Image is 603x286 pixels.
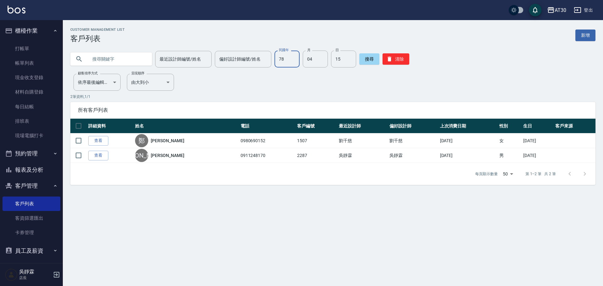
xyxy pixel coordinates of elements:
[337,133,388,148] td: 劉千慈
[335,48,339,52] label: 日
[555,6,566,14] div: AT30
[3,211,60,225] a: 客資篩選匯出
[87,119,133,133] th: 詳細資料
[3,162,60,178] button: 報表及分析
[438,133,498,148] td: [DATE]
[151,138,184,144] a: [PERSON_NAME]
[3,243,60,259] button: 員工及薪資
[296,133,337,148] td: 1507
[8,6,25,13] img: Logo
[525,171,556,177] p: 第 1–2 筆 共 2 筆
[3,41,60,56] a: 打帳單
[19,269,51,275] h5: 吳靜霖
[279,48,289,52] label: 民國年
[498,133,522,148] td: 女
[88,51,147,67] input: 搜尋關鍵字
[78,71,98,76] label: 顧客排序方式
[133,119,239,133] th: 姓名
[70,28,125,32] h2: Customer Management List
[337,119,388,133] th: 最近設計師
[5,268,18,281] img: Person
[500,165,515,182] div: 50
[296,119,337,133] th: 客戶編號
[19,275,51,281] p: 店長
[571,4,595,16] button: 登出
[3,85,60,99] a: 材料自購登錄
[498,119,522,133] th: 性別
[529,4,541,16] button: save
[296,148,337,163] td: 2287
[388,148,438,163] td: 吳靜霖
[151,152,184,159] a: [PERSON_NAME]
[475,171,498,177] p: 每頁顯示數量
[135,134,148,147] div: 鄭
[88,136,108,146] a: 查看
[438,148,498,163] td: [DATE]
[3,23,60,39] button: 櫃檯作業
[337,148,388,163] td: 吳靜霖
[522,133,554,148] td: [DATE]
[522,148,554,163] td: [DATE]
[438,119,498,133] th: 上次消費日期
[239,148,296,163] td: 0911248170
[3,128,60,143] a: 現場電腦打卡
[3,145,60,162] button: 預約管理
[3,178,60,194] button: 客戶管理
[3,197,60,211] a: 客戶列表
[70,34,125,43] h3: 客戶列表
[359,53,379,65] button: 搜尋
[3,225,60,240] a: 卡券管理
[239,119,296,133] th: 電話
[545,4,569,17] button: AT30
[3,259,60,275] button: 商品管理
[522,119,554,133] th: 生日
[498,148,522,163] td: 男
[127,74,174,91] div: 由大到小
[3,100,60,114] a: 每日結帳
[383,53,409,65] button: 清除
[3,70,60,85] a: 現金收支登錄
[88,151,108,160] a: 查看
[554,119,595,133] th: 客戶來源
[575,30,595,41] a: 新增
[239,133,296,148] td: 0980690152
[3,114,60,128] a: 排班表
[3,56,60,70] a: 帳單列表
[388,133,438,148] td: 劉千慈
[388,119,438,133] th: 偏好設計師
[73,74,121,91] div: 依序最後編輯時間
[70,94,595,100] p: 2 筆資料, 1 / 1
[78,107,588,113] span: 所有客戶列表
[307,48,310,52] label: 月
[135,149,148,162] div: [PERSON_NAME]
[131,71,144,76] label: 呈現順序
